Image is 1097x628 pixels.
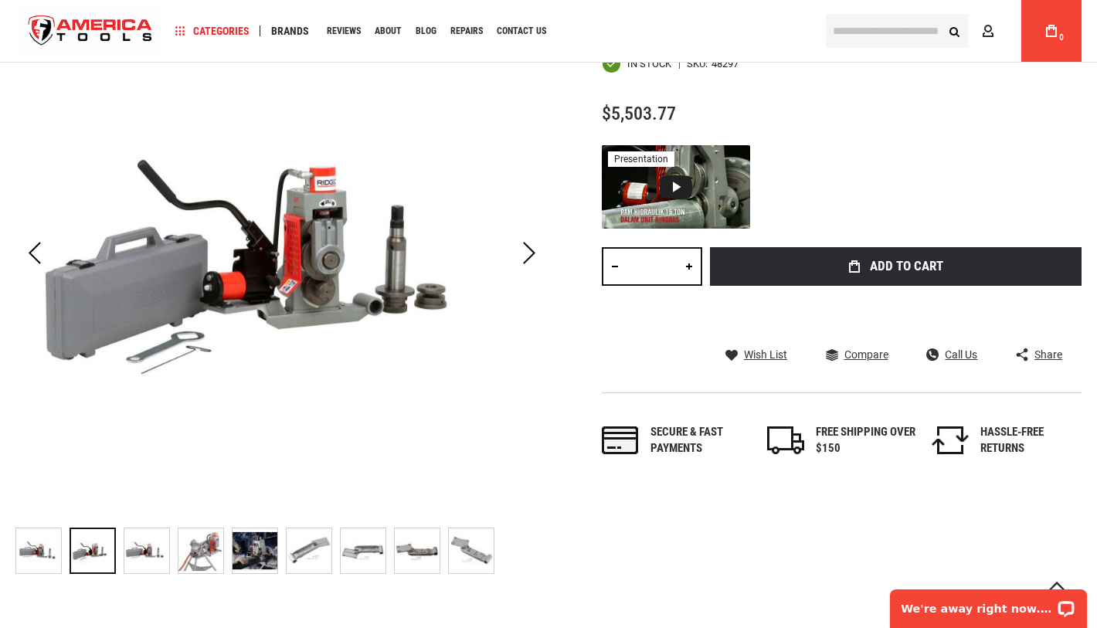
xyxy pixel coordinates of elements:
[980,424,1081,457] div: HASSLE-FREE RETURNS
[650,424,751,457] div: Secure & fast payments
[443,21,490,42] a: Repairs
[945,349,977,360] span: Call Us
[232,520,286,582] div: RIDGID 48297 918 ROLL GROOVER W/300 POWER DRIVE MOUNT KIT
[271,25,309,36] span: Brands
[394,520,448,582] div: RIDGID 48297 918 ROLL GROOVER W/300 POWER DRIVE MOUNT KIT
[368,21,409,42] a: About
[490,21,553,42] a: Contact Us
[124,528,169,573] img: RIDGID 48297 918 ROLL GROOVER W/300 POWER DRIVE MOUNT KIT
[168,21,256,42] a: Categories
[124,520,178,582] div: RIDGID 48297 918 ROLL GROOVER W/300 POWER DRIVE MOUNT KIT
[627,59,671,69] span: In stock
[449,528,494,573] img: RIDGID 48297 918 ROLL GROOVER W/300 POWER DRIVE MOUNT KIT
[826,348,888,362] a: Compare
[340,520,394,582] div: RIDGID 48297 918 ROLL GROOVER W/300 POWER DRIVE MOUNT KIT
[707,290,1085,335] iframe: Secure express checkout frame
[175,25,250,36] span: Categories
[233,528,277,573] img: RIDGID 48297 918 ROLL GROOVER W/300 POWER DRIVE MOUNT KIT
[70,520,124,582] div: RIDGID 48297 918 ROLL GROOVER W/300 POWER DRIVE MOUNT KIT
[409,21,443,42] a: Blog
[327,26,361,36] span: Reviews
[178,520,232,582] div: RIDGID 48297 918 ROLL GROOVER W/300 POWER DRIVE MOUNT KIT
[844,349,888,360] span: Compare
[375,26,402,36] span: About
[15,520,70,582] div: RIDGID 48297 918 ROLL GROOVER W/300 POWER DRIVE MOUNT KIT
[602,103,676,124] span: $5,503.77
[286,520,340,582] div: RIDGID 48297 918 ROLL GROOVER W/300 POWER DRIVE MOUNT KIT
[497,26,546,36] span: Contact Us
[287,528,331,573] img: RIDGID 48297 918 ROLL GROOVER W/300 POWER DRIVE MOUNT KIT
[870,260,943,273] span: Add to Cart
[15,2,165,60] a: store logo
[320,21,368,42] a: Reviews
[767,426,804,454] img: shipping
[932,426,969,454] img: returns
[15,2,165,60] img: America Tools
[687,59,712,69] strong: SKU
[939,16,969,46] button: Search
[264,21,316,42] a: Brands
[1059,33,1064,42] span: 0
[926,348,977,362] a: Call Us
[744,349,787,360] span: Wish List
[602,54,671,73] div: Availability
[416,26,436,36] span: Blog
[341,528,385,573] img: RIDGID 48297 918 ROLL GROOVER W/300 POWER DRIVE MOUNT KIT
[16,528,61,573] img: RIDGID 48297 918 ROLL GROOVER W/300 POWER DRIVE MOUNT KIT
[1034,349,1062,360] span: Share
[178,528,223,573] img: RIDGID 48297 918 ROLL GROOVER W/300 POWER DRIVE MOUNT KIT
[602,426,639,454] img: payments
[395,528,440,573] img: RIDGID 48297 918 ROLL GROOVER W/300 POWER DRIVE MOUNT KIT
[710,247,1082,286] button: Add to Cart
[448,520,494,582] div: RIDGID 48297 918 ROLL GROOVER W/300 POWER DRIVE MOUNT KIT
[816,424,916,457] div: FREE SHIPPING OVER $150
[725,348,787,362] a: Wish List
[880,579,1097,628] iframe: LiveChat chat widget
[450,26,483,36] span: Repairs
[712,59,739,69] div: 48297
